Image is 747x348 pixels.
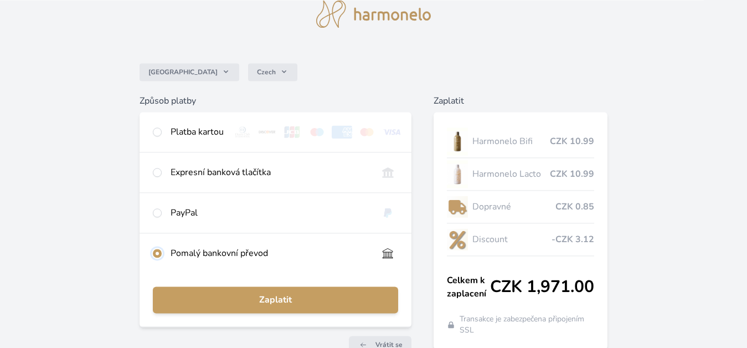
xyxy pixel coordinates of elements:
img: maestro.svg [307,125,327,139]
button: Czech [248,63,297,81]
img: onlineBanking_CZ.svg [378,166,398,179]
img: discount-lo.png [447,226,468,253]
span: CZK 1,971.00 [490,277,594,297]
div: Pomalý bankovní převod [171,247,369,260]
button: Zaplatit [153,286,399,313]
div: Expresní banková tlačítka [171,166,369,179]
span: Dopravné [472,200,556,213]
button: [GEOGRAPHIC_DATA] [140,63,239,81]
img: paypal.svg [378,206,398,219]
span: CZK 10.99 [550,135,594,148]
img: CLEAN_BIFI_se_stinem_x-lo.jpg [447,127,468,155]
span: CZK 0.85 [555,200,594,213]
div: Platba kartou [171,125,224,139]
span: [GEOGRAPHIC_DATA] [148,68,218,76]
span: -CZK 3.12 [552,233,594,246]
span: Harmonelo Bifi [472,135,550,148]
img: diners.svg [233,125,253,139]
img: mc.svg [357,125,377,139]
img: amex.svg [332,125,352,139]
span: CZK 10.99 [550,167,594,181]
span: Celkem k zaplacení [447,274,490,300]
img: CLEAN_LACTO_se_stinem_x-hi-lo.jpg [447,160,468,188]
h6: Způsob platby [140,94,412,108]
img: delivery-lo.png [447,193,468,221]
span: Zaplatit [162,293,390,306]
img: discover.svg [257,125,277,139]
span: Harmonelo Lacto [472,167,550,181]
div: PayPal [171,206,369,219]
span: Discount [472,233,552,246]
img: visa.svg [382,125,402,139]
img: bankTransfer_IBAN.svg [378,247,398,260]
span: Transakce je zabezpečena připojením SSL [460,314,594,336]
h6: Zaplatit [434,94,607,108]
span: Czech [257,68,276,76]
img: jcb.svg [282,125,302,139]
